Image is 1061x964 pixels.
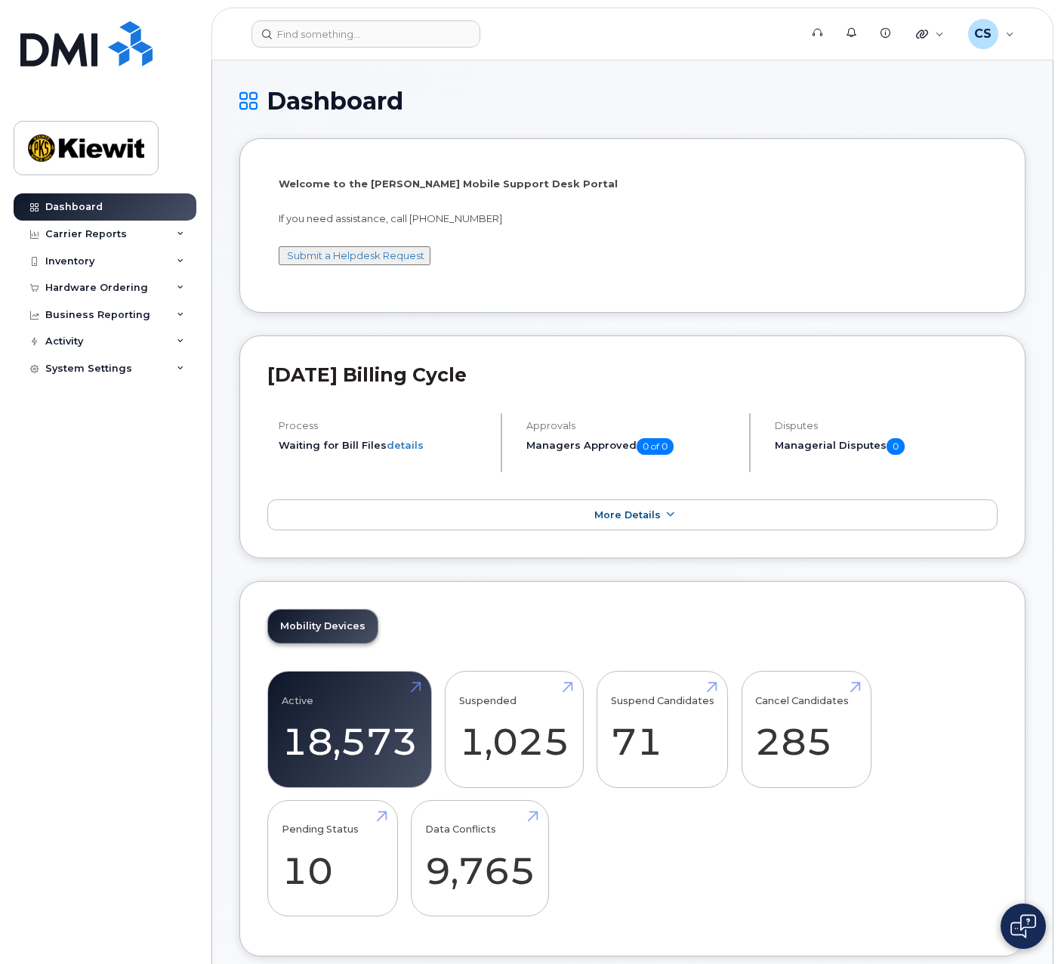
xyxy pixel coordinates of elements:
a: Cancel Candidates 285 [755,680,857,780]
h5: Managerial Disputes [775,438,998,455]
a: Active 18,573 [282,680,418,780]
img: Open chat [1010,914,1036,938]
h4: Process [279,420,488,431]
h1: Dashboard [239,88,1026,114]
p: If you need assistance, call [PHONE_NUMBER] [279,212,986,226]
span: 0 [887,438,905,455]
a: Mobility Devices [268,610,378,643]
h2: [DATE] Billing Cycle [267,363,998,386]
p: Welcome to the [PERSON_NAME] Mobile Support Desk Portal [279,177,986,191]
span: 0 of 0 [637,438,674,455]
li: Waiting for Bill Files [279,438,488,453]
a: Submit a Helpdesk Request [287,249,424,261]
a: details [387,439,424,451]
span: More Details [594,509,661,521]
h5: Managers Approved [526,438,736,455]
h4: Disputes [775,420,998,431]
a: Data Conflicts 9,765 [425,808,535,908]
h4: Approvals [526,420,736,431]
a: Suspend Candidates 71 [611,680,714,780]
a: Pending Status 10 [282,808,384,908]
button: Submit a Helpdesk Request [279,246,430,265]
a: Suspended 1,025 [459,680,569,780]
